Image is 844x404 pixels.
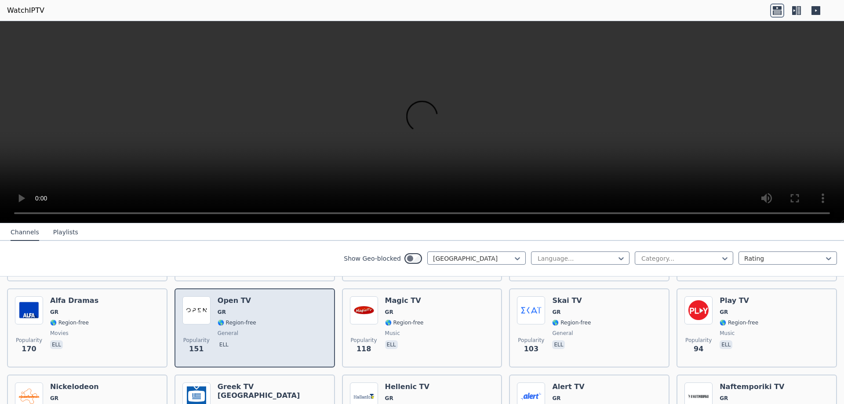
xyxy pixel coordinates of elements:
span: 🌎 Region-free [385,319,424,326]
span: GR [218,309,226,316]
p: ell [552,340,565,349]
img: Alfa Dramas [15,296,43,324]
span: music [720,330,735,337]
span: movies [50,330,69,337]
span: Popularity [351,337,377,344]
span: 151 [189,344,204,354]
span: GR [720,309,728,316]
span: 🌎 Region-free [50,319,89,326]
span: 🌎 Region-free [218,319,256,326]
p: ell [218,340,230,349]
span: 170 [22,344,36,354]
span: 🌎 Region-free [552,319,591,326]
h6: Alert TV [552,382,591,391]
h6: Alfa Dramas [50,296,98,305]
button: Playlists [53,224,78,241]
span: 🌎 Region-free [720,319,758,326]
h6: Open TV [218,296,256,305]
span: 103 [524,344,538,354]
h6: Hellenic TV [385,382,429,391]
span: 94 [694,344,703,354]
label: Show Geo-blocked [344,254,401,263]
span: GR [385,309,393,316]
h6: Nickelodeon [50,382,99,391]
span: Popularity [518,337,544,344]
span: GR [552,395,560,402]
button: Channels [11,224,39,241]
img: Play TV [684,296,713,324]
a: WatchIPTV [7,5,44,16]
h6: Naftemporiki TV [720,382,784,391]
span: general [218,330,238,337]
img: Magic TV [350,296,378,324]
img: Skai TV [517,296,545,324]
h6: Play TV [720,296,758,305]
span: 118 [357,344,371,354]
span: music [385,330,400,337]
p: ell [720,340,732,349]
span: GR [50,395,58,402]
h6: Greek TV [GEOGRAPHIC_DATA] [218,382,327,400]
span: Popularity [183,337,210,344]
img: Open TV [182,296,211,324]
span: general [552,330,573,337]
p: ell [50,340,63,349]
span: Popularity [685,337,712,344]
span: GR [552,309,560,316]
p: ell [385,340,398,349]
h6: Magic TV [385,296,424,305]
h6: Skai TV [552,296,591,305]
span: GR [385,395,393,402]
span: Popularity [16,337,42,344]
span: GR [720,395,728,402]
span: GR [50,309,58,316]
